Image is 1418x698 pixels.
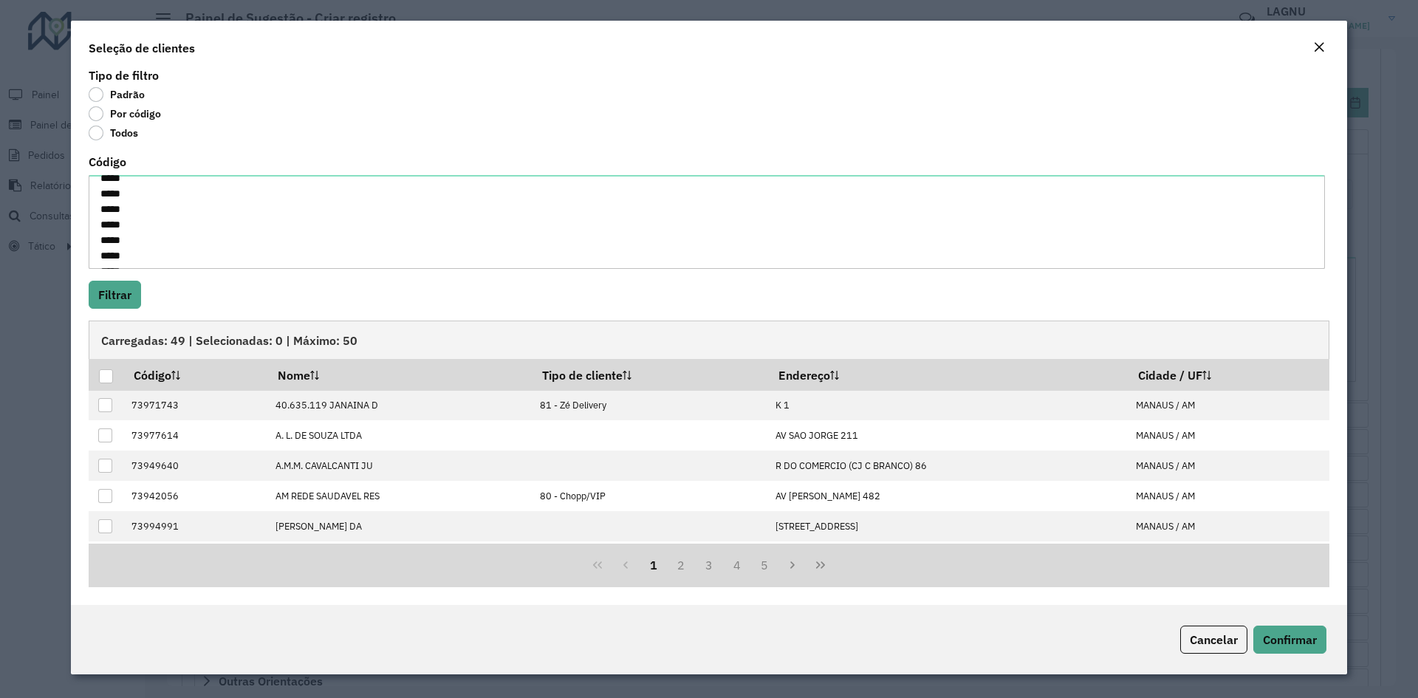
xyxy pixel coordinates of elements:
[123,481,267,511] td: 73942056
[89,321,1329,359] div: Carregadas: 49 | Selecionadas: 0 | Máximo: 50
[1309,38,1329,58] button: Close
[1128,391,1329,421] td: MANAUS / AM
[1128,451,1329,481] td: MANAUS / AM
[267,391,532,421] td: 40.635.119 JANAINA D
[123,451,267,481] td: 73949640
[89,87,145,102] label: Padrão
[768,420,1128,451] td: AV SAO JORGE 211
[89,39,195,57] h4: Seleção de clientes
[267,481,532,511] td: AM REDE SAUDAVEL RES
[1128,420,1329,451] td: MANAUS / AM
[1128,481,1329,511] td: MANAUS / AM
[123,359,267,390] th: Código
[751,551,779,579] button: 5
[778,551,806,579] button: Next Page
[89,106,161,121] label: Por código
[768,481,1128,511] td: AV [PERSON_NAME] 482
[532,359,768,390] th: Tipo de cliente
[1180,626,1247,654] button: Cancelar
[89,153,126,171] label: Código
[768,511,1128,541] td: [STREET_ADDRESS]
[1190,632,1238,647] span: Cancelar
[89,66,159,84] label: Tipo de filtro
[267,541,532,572] td: [PERSON_NAME]
[768,541,1128,572] td: 081 [STREET_ADDRESS]
[768,451,1128,481] td: R DO COMERCIO (CJ C BRANCO) 86
[267,420,532,451] td: A. L. DE SOUZA LTDA
[267,511,532,541] td: [PERSON_NAME] DA
[89,126,138,140] label: Todos
[1128,511,1329,541] td: MANAUS / AM
[532,481,768,511] td: 80 - Chopp/VIP
[1253,626,1326,654] button: Confirmar
[1313,41,1325,53] em: Fechar
[640,551,668,579] button: 1
[1128,541,1329,572] td: MANAUS / AM
[123,511,267,541] td: 73994991
[267,359,532,390] th: Nome
[89,281,141,309] button: Filtrar
[723,551,751,579] button: 4
[267,451,532,481] td: A.M.M. CAVALCANTI JU
[768,359,1128,390] th: Endereço
[1263,632,1317,647] span: Confirmar
[123,391,267,421] td: 73971743
[667,551,695,579] button: 2
[123,420,267,451] td: 73977614
[806,551,835,579] button: Last Page
[695,551,723,579] button: 3
[123,541,267,572] td: 73955071
[768,391,1128,421] td: K 1
[532,391,768,421] td: 81 - Zé Delivery
[1128,359,1329,390] th: Cidade / UF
